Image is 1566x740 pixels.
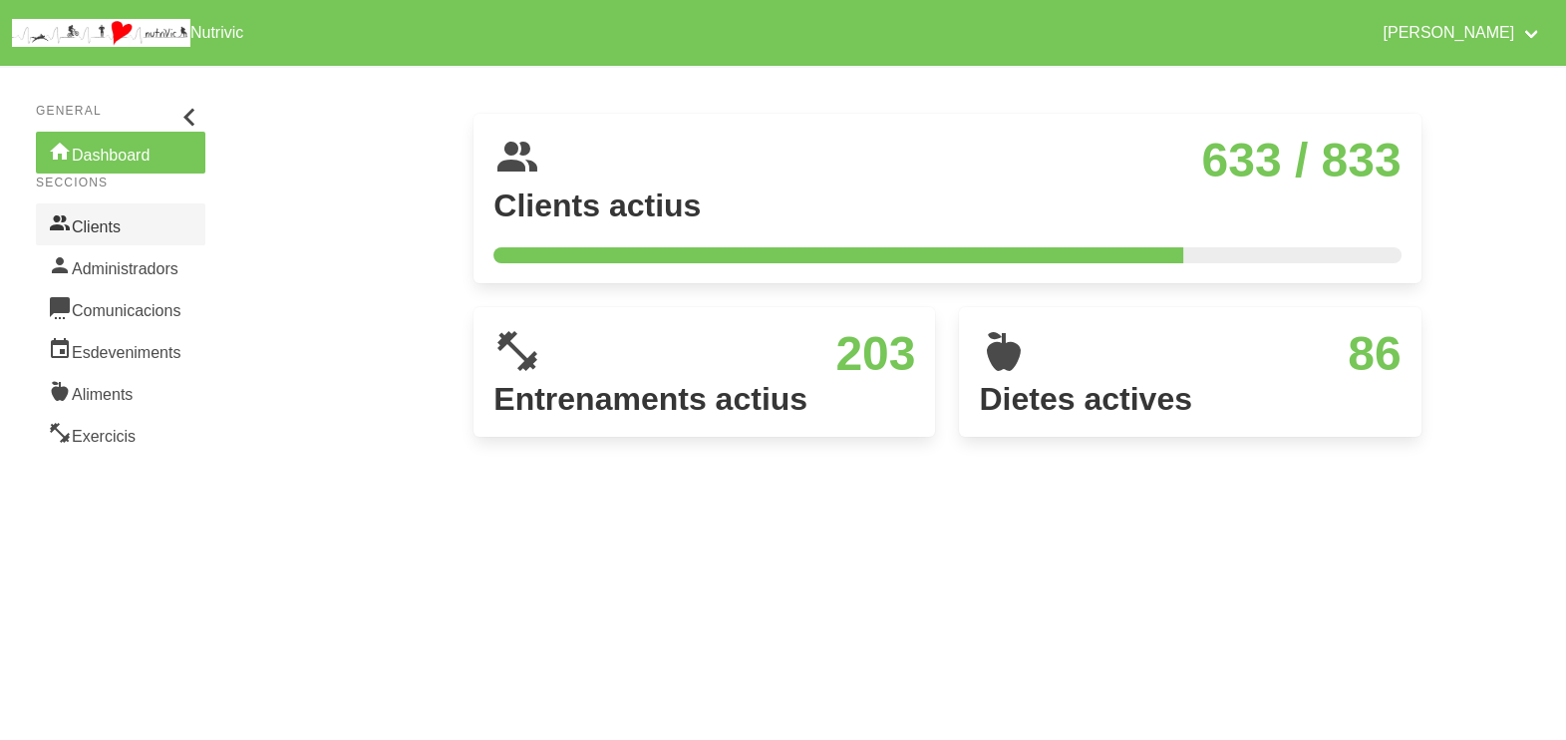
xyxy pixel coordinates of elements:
[36,287,205,329] a: Comunicacions
[36,329,205,371] a: Esdeveniments
[36,203,205,245] a: Clients
[493,187,1401,223] h4: Clients actius
[493,381,915,417] h4: Entrenaments actius
[36,132,205,174] a: Dashboard
[36,102,205,120] p: General
[979,381,1401,417] h4: Dietes actives
[1371,8,1554,58] a: [PERSON_NAME]
[1043,327,1401,381] h3: 86
[557,134,1401,187] h3: 633 / 833
[36,174,205,191] p: Seccions
[12,19,190,47] img: company_logo
[36,245,205,287] a: Administradors
[36,413,205,455] a: Exercicis
[36,371,205,413] a: Aliments
[557,327,915,381] h3: 203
